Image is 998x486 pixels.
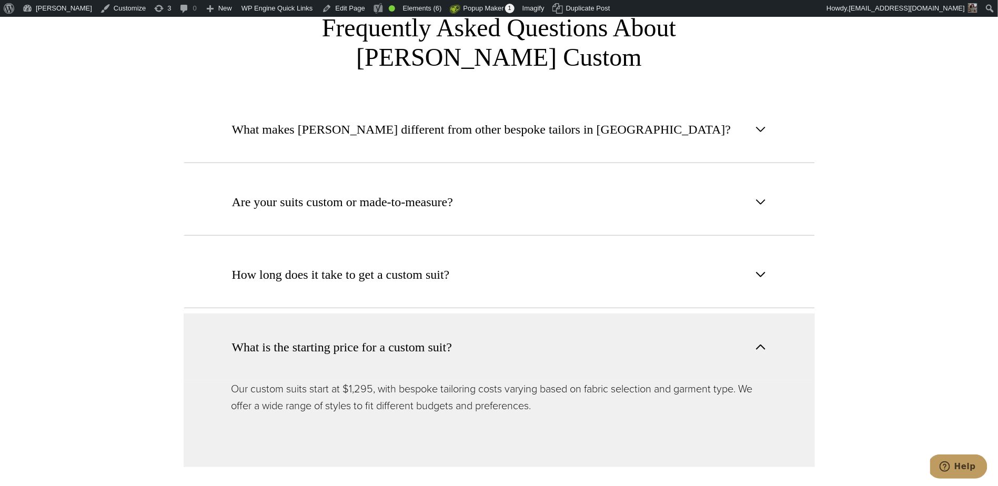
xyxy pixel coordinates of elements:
[505,4,515,13] span: 1
[232,120,731,139] span: What makes [PERSON_NAME] different from other bespoke tailors in [GEOGRAPHIC_DATA]?
[849,4,965,12] span: [EMAIL_ADDRESS][DOMAIN_NAME]
[232,265,450,284] span: How long does it take to get a custom suit?
[930,454,987,481] iframe: Opens a widget where you can chat to one of our agents
[220,13,778,72] h3: Frequently Asked Questions About [PERSON_NAME] Custom
[232,338,452,357] span: What is the starting price for a custom suit?
[184,380,815,467] div: What is the starting price for a custom suit?
[389,5,395,12] div: Good
[184,313,815,380] button: What is the starting price for a custom suit?
[184,96,815,163] button: What makes [PERSON_NAME] different from other bespoke tailors in [GEOGRAPHIC_DATA]?
[184,241,815,308] button: How long does it take to get a custom suit?
[231,380,767,414] p: Our custom suits start at $1,295, with bespoke tailoring costs varying based on fabric selection ...
[232,193,453,211] span: Are your suits custom or made-to-measure?
[184,168,815,236] button: Are your suits custom or made-to-measure?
